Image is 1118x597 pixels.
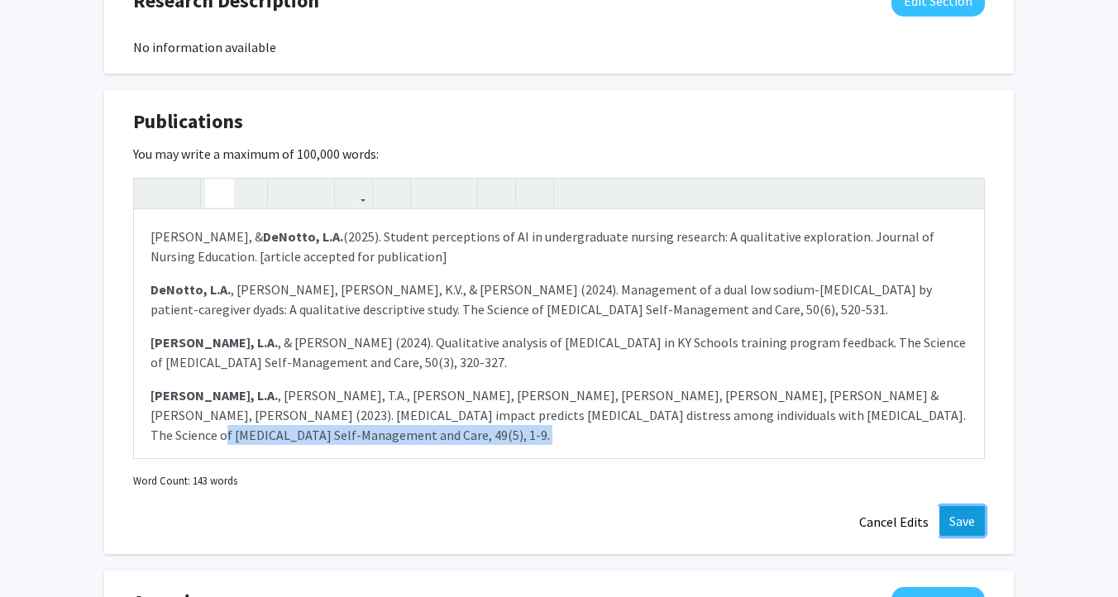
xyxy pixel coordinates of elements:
p: , & [PERSON_NAME] (2024). Qualitative analysis of [MEDICAL_DATA] in KY Schools training program f... [150,332,967,372]
button: Undo (Ctrl + Z) [138,179,167,208]
button: Strong (Ctrl + B) [205,179,234,208]
button: Insert horizontal rule [520,179,549,208]
label: You may write a maximum of 100,000 words: [133,144,379,164]
button: Insert Image [377,179,406,208]
button: Fullscreen [951,179,980,208]
p: , [PERSON_NAME], [PERSON_NAME], K.V., & [PERSON_NAME] (2024). Management of a dual low sodium-[ME... [150,279,967,319]
button: Superscript [272,179,301,208]
button: Cancel Edits [848,506,939,537]
strong: [PERSON_NAME], L.A. [150,334,278,351]
p: [PERSON_NAME], & (2025). Student perceptions of AI in undergraduate nursing research: A qualitati... [150,227,967,266]
strong: DeNotto, L.A. [263,228,343,245]
span: Publications [133,107,243,136]
small: Word Count: 143 words [133,473,237,489]
button: Emphasis (Ctrl + I) [234,179,263,208]
button: Ordered list [444,179,473,208]
strong: [PERSON_NAME], L.A. [150,387,278,404]
button: Subscript [301,179,330,208]
strong: DeNotto, L.A. [150,281,231,298]
button: Redo (Ctrl + Y) [167,179,196,208]
button: Link [339,179,368,208]
div: No information available [133,37,985,57]
iframe: Chat [12,523,70,585]
button: Unordered list [415,179,444,208]
button: Save [939,506,985,536]
p: , [PERSON_NAME], T.A., [PERSON_NAME], [PERSON_NAME], [PERSON_NAME], [PERSON_NAME], [PERSON_NAME] ... [150,385,967,445]
button: Remove format [482,179,511,208]
div: Note to users with screen readers: Please deactivate our accessibility plugin for this page as it... [134,210,984,458]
